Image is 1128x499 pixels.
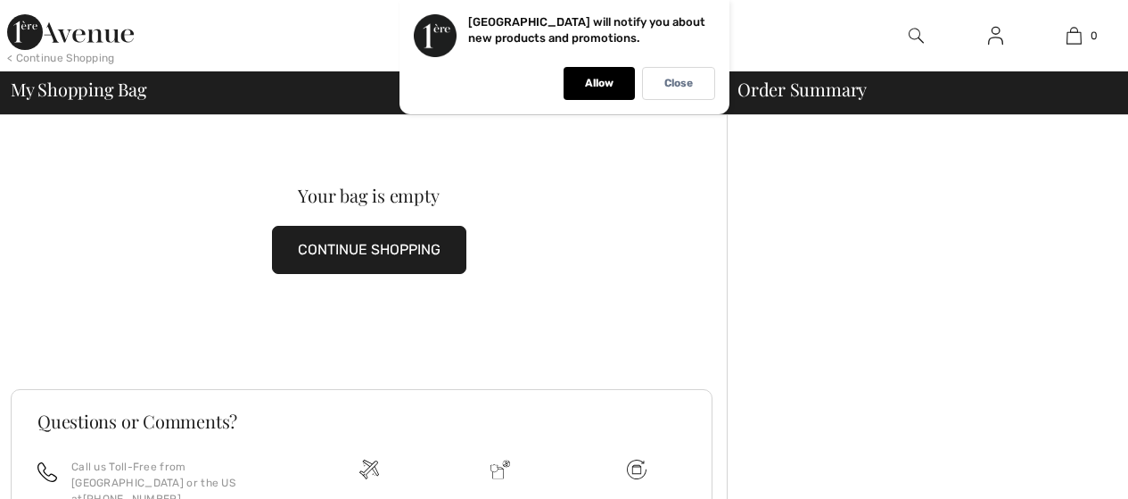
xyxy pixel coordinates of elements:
a: Sign In [974,25,1017,47]
h3: Questions or Comments? [37,412,686,430]
img: Free shipping on orders over $250 [627,460,646,479]
img: search the website [909,25,924,46]
img: My Info [988,25,1003,46]
span: 0 [1091,28,1098,44]
img: My Bag [1066,25,1082,46]
p: Allow [585,77,613,90]
div: Your bag is empty [46,187,691,204]
img: Free shipping on orders over $250 [359,460,379,479]
span: My Shopping Bag [11,80,147,98]
img: call [37,462,57,482]
p: Close [664,77,693,90]
button: CONTINUE SHOPPING [272,226,466,274]
div: Order Summary [716,80,1117,98]
div: < Continue Shopping [7,50,115,66]
p: [GEOGRAPHIC_DATA] will notify you about new products and promotions. [468,15,705,45]
img: Delivery is a breeze since we pay the duties! [490,460,510,479]
img: 1ère Avenue [7,14,134,50]
a: 0 [1035,25,1113,46]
